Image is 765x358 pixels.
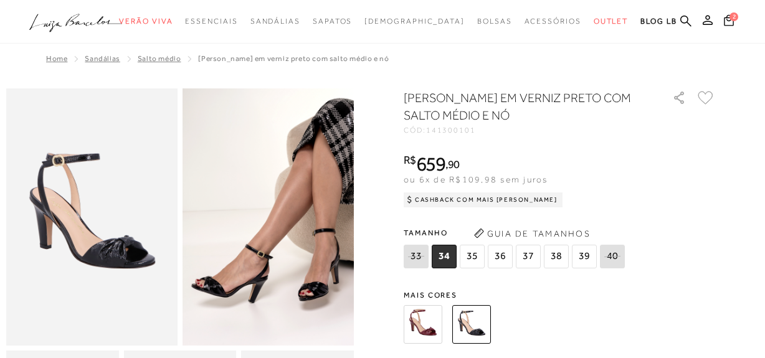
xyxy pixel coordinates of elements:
span: 35 [460,245,485,268]
a: noSubCategoriesText [364,10,465,33]
span: [DEMOGRAPHIC_DATA] [364,17,465,26]
i: , [445,159,460,170]
span: Sapatos [313,17,352,26]
a: BLOG LB [640,10,677,33]
span: 90 [448,158,460,171]
span: 659 [416,153,445,175]
button: 2 [720,14,738,31]
span: [PERSON_NAME] EM VERNIZ PRETO COM SALTO MÉDIO E NÓ [198,54,389,63]
span: Mais cores [404,291,715,299]
span: Bolsas [477,17,512,26]
span: BLOG LB [640,17,677,26]
a: categoryNavScreenReaderText [119,10,173,33]
a: categoryNavScreenReaderText [477,10,512,33]
span: 38 [544,245,569,268]
a: categoryNavScreenReaderText [525,10,581,33]
span: Essenciais [185,17,237,26]
a: Home [46,54,67,63]
span: Tamanho [404,224,628,242]
img: image [6,88,178,346]
a: categoryNavScreenReaderText [313,10,352,33]
span: 40 [600,245,625,268]
a: categoryNavScreenReaderText [185,10,237,33]
span: Outlet [594,17,629,26]
span: 39 [572,245,597,268]
span: 37 [516,245,541,268]
span: 36 [488,245,513,268]
div: Cashback com Mais [PERSON_NAME] [404,192,563,207]
img: image [183,88,354,346]
button: Guia de Tamanhos [470,224,594,243]
a: Salto Médio [138,54,181,63]
a: SANDÁLIAS [85,54,120,63]
img: SANDÁLIA EM VERNIZ PRETO COM SALTO MÉDIO E NÓ [452,305,491,344]
div: CÓD: [404,126,653,134]
span: 141300101 [426,126,476,134]
span: 2 [729,12,738,21]
i: R$ [404,154,416,166]
img: SANDÁLIA EM VERNIZ MARSALA COM SALTO MÉDIO E NÓ [404,305,442,344]
a: categoryNavScreenReaderText [250,10,300,33]
span: 34 [432,245,457,268]
span: 33 [404,245,429,268]
span: ou 6x de R$109,98 sem juros [404,174,548,184]
span: Verão Viva [119,17,173,26]
a: categoryNavScreenReaderText [594,10,629,33]
span: Acessórios [525,17,581,26]
span: Sandálias [250,17,300,26]
h1: [PERSON_NAME] EM VERNIZ PRETO COM SALTO MÉDIO E NÓ [404,89,637,124]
